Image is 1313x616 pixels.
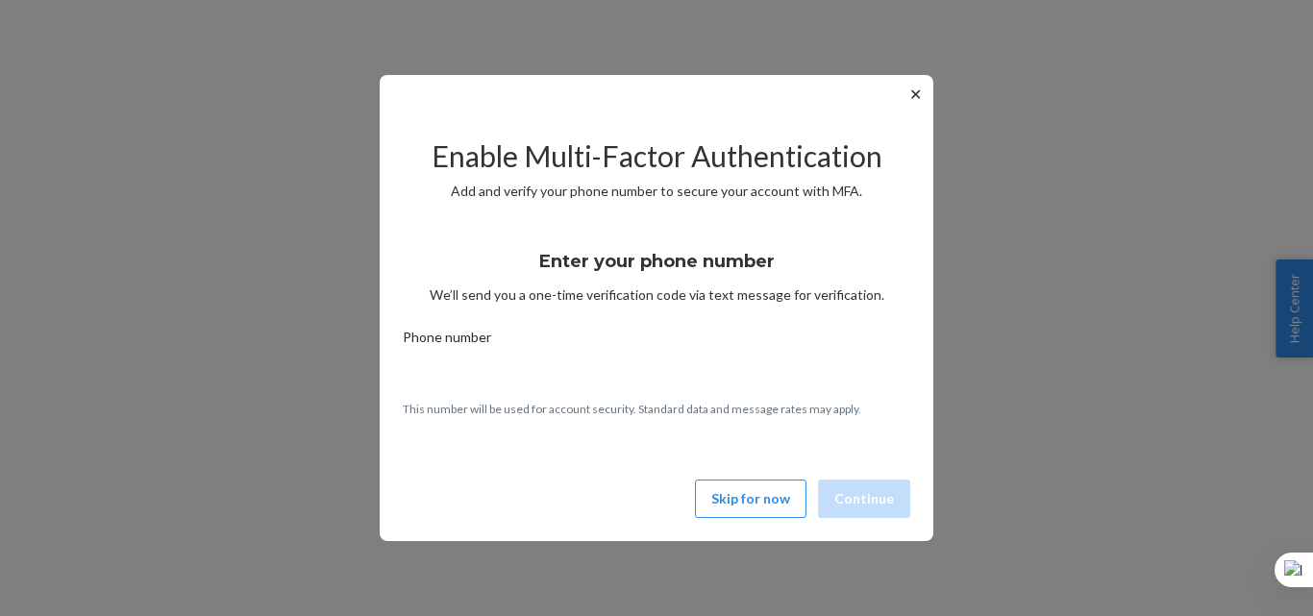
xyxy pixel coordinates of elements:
div: We’ll send you a one-time verification code via text message for verification. [403,234,910,305]
button: Skip for now [695,480,806,518]
button: Continue [818,480,910,518]
span: Phone number [403,328,491,355]
button: ✕ [905,83,926,106]
p: Add and verify your phone number to secure your account with MFA. [403,182,910,201]
h3: Enter your phone number [539,249,775,274]
p: This number will be used for account security. Standard data and message rates may apply. [403,401,910,417]
h2: Enable Multi-Factor Authentication [403,140,910,172]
